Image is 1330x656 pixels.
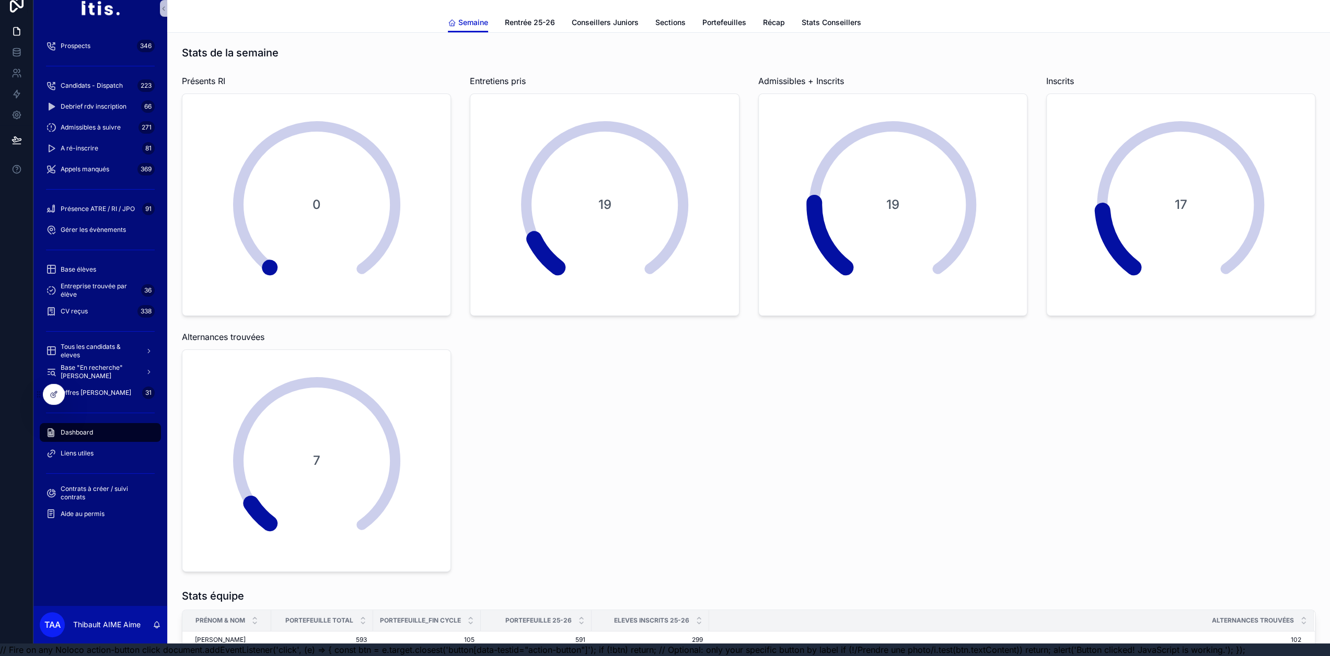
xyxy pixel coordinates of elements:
span: 19 [886,196,899,213]
a: Admissibles à suivre271 [40,118,161,137]
a: Rentrée 25-26 [505,13,555,34]
span: Debrief rdv inscription [61,102,126,111]
a: Dashboard [40,423,161,442]
span: Admissibles à suivre [61,123,121,132]
span: Portefeuilles [702,17,746,28]
span: TAA [44,618,61,631]
span: Eleves inscrits 25-26 [614,616,689,625]
span: 17 [1174,196,1187,213]
span: 591 [487,636,585,644]
div: 36 [141,284,155,297]
span: Aide au permis [61,510,105,518]
span: Base "En recherche" [PERSON_NAME] [61,364,137,380]
span: Tous les candidats & eleves [61,343,137,359]
div: 91 [142,203,155,215]
span: Portefeuille 25-26 [505,616,572,625]
span: Contrats à créer / suivi contrats [61,485,151,501]
span: 19 [598,196,611,213]
span: 299 [598,636,703,644]
span: Dashboard [61,428,93,437]
span: Inscrits [1046,75,1074,87]
a: Entreprise trouvée par élève36 [40,281,161,300]
div: 81 [142,142,155,155]
a: Prospects346 [40,37,161,55]
a: Offres [PERSON_NAME]31 [40,383,161,402]
span: Alternances trouvées [1212,616,1294,625]
div: 31 [142,386,155,399]
h1: Stats équipe [182,589,244,603]
span: Appels manqués [61,165,109,173]
a: Contrats à créer / suivi contrats [40,484,161,502]
a: Debrief rdv inscription66 [40,97,161,116]
span: Présence ATRE / RI / JPO [61,205,135,213]
span: Offres [PERSON_NAME] [61,389,131,397]
span: Admissibles + Inscrits [758,75,844,87]
div: 369 [137,163,155,175]
span: Gérer les évènements [61,226,126,234]
div: 346 [137,40,155,52]
a: Portefeuilles [702,13,746,34]
span: Alternances trouvées [182,331,264,343]
span: CV reçus [61,307,88,315]
h1: Stats de la semaine [182,45,279,60]
span: Rentrée 25-26 [505,17,555,28]
a: Base "En recherche" [PERSON_NAME] [40,362,161,381]
span: 102 [710,636,1301,644]
span: A ré-inscrire [61,144,98,153]
a: CV reçus338 [40,302,161,321]
div: 338 [137,305,155,318]
span: Semaine [458,17,488,28]
a: Sections [655,13,686,34]
a: Stats Conseillers [802,13,861,34]
a: Candidats - Dispatch223 [40,76,161,95]
span: Prénom & NOM [195,616,245,625]
span: Conseillers Juniors [572,17,639,28]
span: 105 [379,636,475,644]
span: Portefeuille_fin cycle [380,616,461,625]
a: Liens utiles [40,444,161,463]
span: Entretiens pris [470,75,526,87]
a: Présence ATRE / RI / JPO91 [40,200,161,218]
span: Stats Conseillers [802,17,861,28]
span: 7 [313,452,320,469]
a: Aide au permis [40,505,161,523]
span: [PERSON_NAME] [195,636,246,644]
a: Récap [763,13,785,34]
a: Appels manqués369 [40,160,161,179]
a: Semaine [448,13,488,33]
span: Candidats - Dispatch [61,81,123,90]
span: Présents RI [182,75,225,87]
span: Base élèves [61,265,96,274]
div: 271 [138,121,155,134]
a: Tous les candidats & eleves [40,342,161,360]
span: 593 [277,636,367,644]
div: 223 [137,79,155,92]
span: Prospects [61,42,90,50]
span: Entreprise trouvée par élève [61,282,137,299]
a: Base élèves [40,260,161,279]
a: A ré-inscrire81 [40,139,161,158]
div: scrollable content [33,29,167,537]
span: Portefeuille total [285,616,353,625]
span: 0 [313,196,321,213]
span: Sections [655,17,686,28]
a: Gérer les évènements [40,220,161,239]
p: Thibault AIME Aime [73,619,141,630]
span: Liens utiles [61,449,94,458]
div: 66 [141,100,155,113]
a: Conseillers Juniors [572,13,639,34]
span: Récap [763,17,785,28]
